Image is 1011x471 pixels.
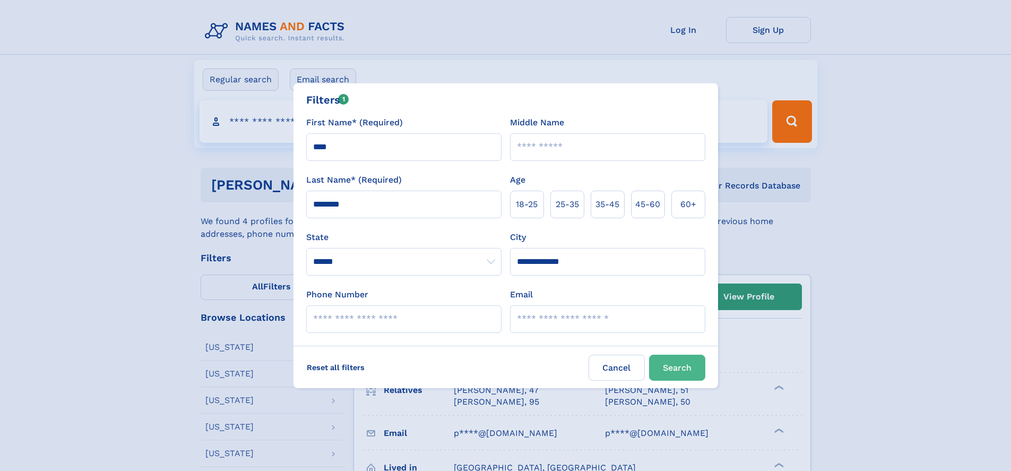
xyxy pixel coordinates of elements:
span: 45‑60 [635,198,660,211]
span: 18‑25 [516,198,538,211]
span: 35‑45 [595,198,619,211]
label: Last Name* (Required) [306,174,402,186]
label: State [306,231,502,244]
label: Age [510,174,525,186]
label: Email [510,288,533,301]
label: Reset all filters [300,355,371,380]
span: 60+ [680,198,696,211]
label: First Name* (Required) [306,116,403,129]
label: Middle Name [510,116,564,129]
span: 25‑35 [556,198,579,211]
div: Filters [306,92,349,108]
label: Phone Number [306,288,368,301]
label: Cancel [589,355,645,381]
label: City [510,231,526,244]
button: Search [649,355,705,381]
